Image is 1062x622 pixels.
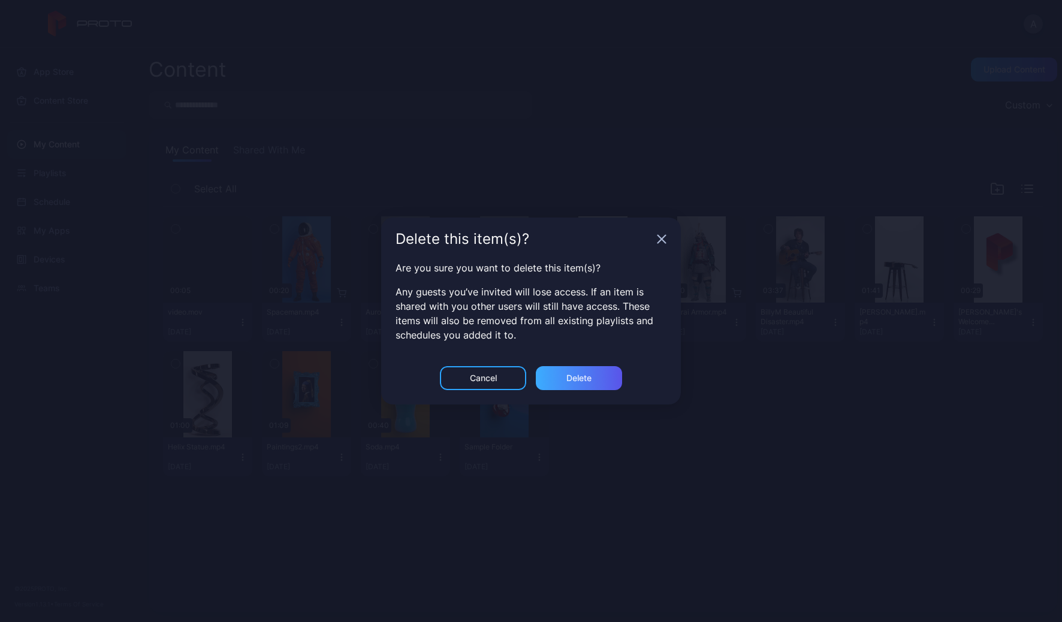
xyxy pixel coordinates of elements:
button: Cancel [440,366,526,390]
div: Cancel [470,373,497,383]
button: Delete [536,366,622,390]
p: Any guests you’ve invited will lose access. If an item is shared with you other users will still ... [396,285,666,342]
div: Delete [566,373,592,383]
p: Are you sure you want to delete this item(s)? [396,261,666,275]
div: Delete this item(s)? [396,232,652,246]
